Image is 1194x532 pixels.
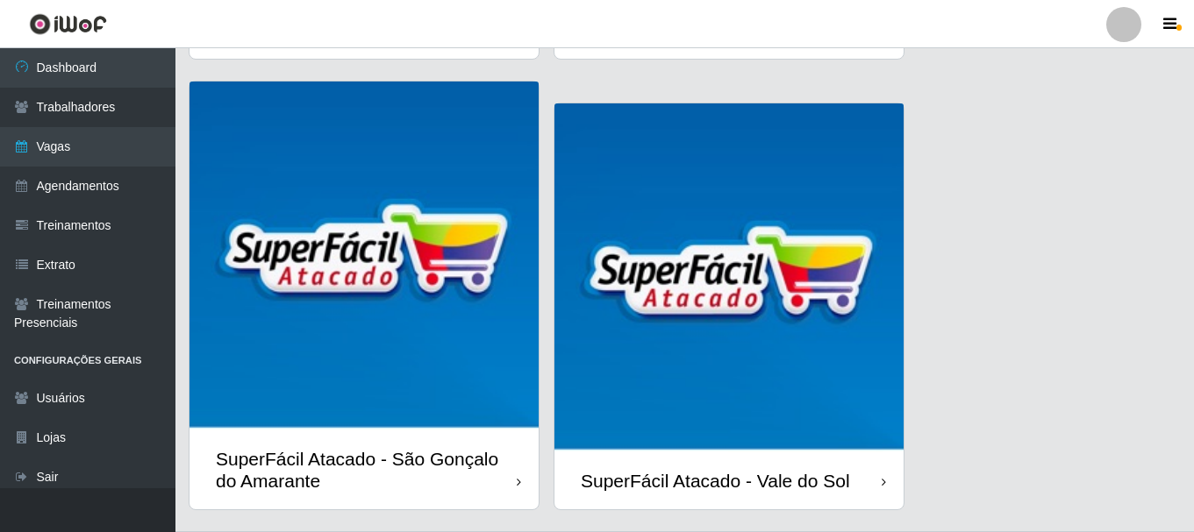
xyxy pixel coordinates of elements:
a: SuperFácil Atacado - Vale do Sol [554,103,904,509]
div: SuperFácil Atacado - Vale do Sol [581,470,850,492]
a: SuperFácil Atacado - São Gonçalo do Amarante [189,82,539,509]
img: cardImg [554,103,904,452]
img: CoreUI Logo [29,13,107,35]
img: cardImg [189,82,539,430]
div: SuperFácil Atacado - São Gonçalo do Amarante [216,448,517,492]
